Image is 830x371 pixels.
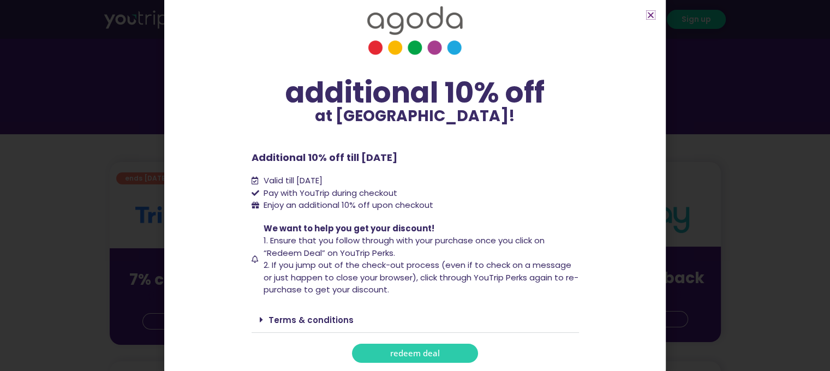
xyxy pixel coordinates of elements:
[264,223,434,234] span: We want to help you get your discount!
[647,11,655,19] a: Close
[252,150,579,165] p: Additional 10% off till [DATE]
[264,199,433,211] span: Enjoy an additional 10% off upon checkout
[390,349,440,357] span: redeem deal
[264,235,545,259] span: 1. Ensure that you follow through with your purchase once you click on “Redeem Deal” on YouTrip P...
[261,187,397,200] span: Pay with YouTrip during checkout
[261,175,323,187] span: Valid till [DATE]
[252,77,579,109] div: additional 10% off
[264,259,578,295] span: 2. If you jump out of the check-out process (even if to check on a message or just happen to clos...
[352,344,478,363] a: redeem deal
[252,307,579,333] div: Terms & conditions
[252,109,579,124] p: at [GEOGRAPHIC_DATA]!
[268,314,354,326] a: Terms & conditions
